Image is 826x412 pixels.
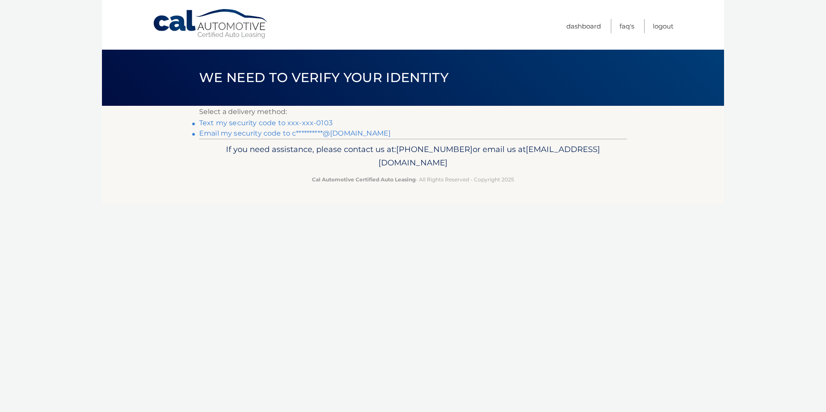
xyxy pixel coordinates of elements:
[205,143,621,170] p: If you need assistance, please contact us at: or email us at
[199,129,391,137] a: Email my security code to c**********@[DOMAIN_NAME]
[312,176,416,183] strong: Cal Automotive Certified Auto Leasing
[152,9,269,39] a: Cal Automotive
[396,144,473,154] span: [PHONE_NUMBER]
[205,175,621,184] p: - All Rights Reserved - Copyright 2025
[653,19,674,33] a: Logout
[566,19,601,33] a: Dashboard
[619,19,634,33] a: FAQ's
[199,70,448,86] span: We need to verify your identity
[199,119,333,127] a: Text my security code to xxx-xxx-0103
[199,106,627,118] p: Select a delivery method:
